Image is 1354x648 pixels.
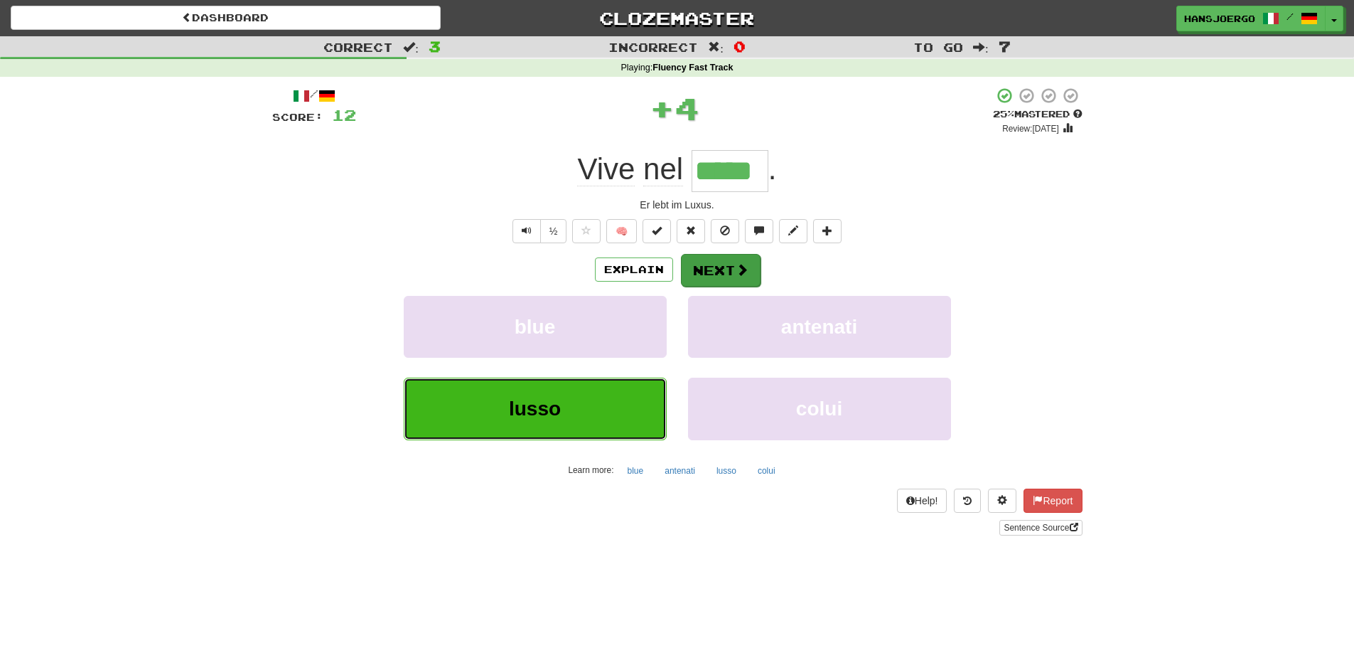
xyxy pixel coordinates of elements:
[688,296,951,358] button: antenati
[779,219,807,243] button: Edit sentence (alt+d)
[11,6,441,30] a: Dashboard
[675,90,699,126] span: 4
[768,152,777,186] span: .
[973,41,989,53] span: :
[272,87,356,105] div: /
[688,378,951,440] button: colui
[734,38,746,55] span: 0
[512,219,541,243] button: Play sentence audio (ctl+space)
[643,152,683,186] span: nel
[540,219,567,243] button: ½
[650,87,675,129] span: +
[643,219,671,243] button: Set this sentence to 100% Mastered (alt+m)
[657,460,703,482] button: antenati
[677,219,705,243] button: Reset to 0% Mastered (alt+r)
[711,219,739,243] button: Ignore sentence (alt+i)
[999,38,1011,55] span: 7
[404,296,667,358] button: blue
[323,40,393,54] span: Correct
[1023,489,1082,513] button: Report
[568,465,613,475] small: Learn more:
[272,111,323,123] span: Score:
[515,316,556,338] span: blue
[404,378,667,440] button: lusso
[1002,124,1059,134] small: Review: [DATE]
[606,219,637,243] button: 🧠
[272,198,1082,212] div: Er lebt im Luxus.
[1286,11,1294,21] span: /
[577,152,635,186] span: Vive
[429,38,441,55] span: 3
[595,257,673,282] button: Explain
[620,460,652,482] button: blue
[796,398,842,420] span: colui
[993,108,1014,119] span: 25 %
[993,108,1082,121] div: Mastered
[510,219,567,243] div: Text-to-speech controls
[709,460,744,482] button: lusso
[897,489,947,513] button: Help!
[813,219,842,243] button: Add to collection (alt+a)
[509,398,561,420] span: lusso
[745,219,773,243] button: Discuss sentence (alt+u)
[1176,6,1326,31] a: HansjoergO /
[681,254,761,287] button: Next
[403,41,419,53] span: :
[954,489,981,513] button: Round history (alt+y)
[708,41,724,53] span: :
[608,40,698,54] span: Incorrect
[332,106,356,124] span: 12
[462,6,892,31] a: Clozemaster
[1184,12,1255,25] span: HansjoergO
[652,63,733,73] strong: Fluency Fast Track
[781,316,857,338] span: antenati
[750,460,783,482] button: colui
[572,219,601,243] button: Favorite sentence (alt+f)
[999,520,1082,536] a: Sentence Source
[913,40,963,54] span: To go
